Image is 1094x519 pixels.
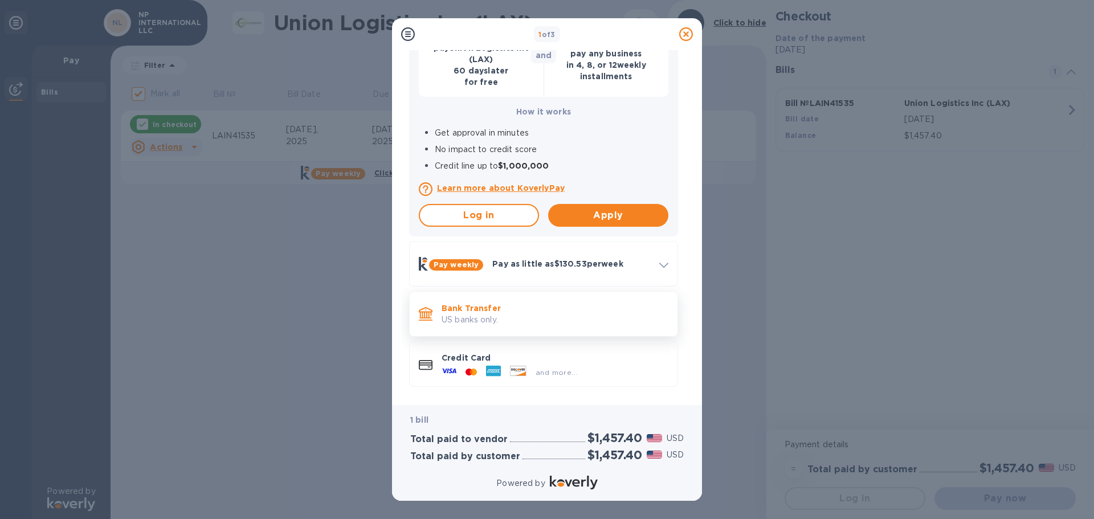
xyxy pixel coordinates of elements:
[647,451,662,459] img: USD
[410,451,520,462] h3: Total paid by customer
[587,431,642,445] h2: $1,457.40
[437,182,668,194] a: Learn more about KoverlyPay
[410,415,428,424] b: 1 bill
[492,258,650,269] p: Pay as little as $130.53 per week
[442,314,668,326] p: US banks only.
[536,50,552,61] p: and
[538,30,556,39] b: of 3
[419,204,539,227] button: Log in
[428,42,534,88] p: pay Union Logistics Inc (LAX) 60 days later for free
[516,107,571,116] b: How it works
[550,476,598,489] img: Logo
[557,209,659,222] span: Apply
[553,48,660,82] p: pay any business in 4 , 8 , or 12 weekly installments
[538,30,541,39] span: 1
[667,449,684,461] p: USD
[536,368,577,377] span: and more...
[435,144,668,156] p: No impact to credit score
[498,161,549,170] b: $1,000,000
[434,260,479,269] b: Pay weekly
[587,448,642,462] h2: $1,457.40
[410,434,508,445] h3: Total paid to vendor
[667,432,684,444] p: USD
[647,434,662,442] img: USD
[435,127,668,139] p: Get approval in minutes
[496,477,545,489] p: Powered by
[429,209,529,222] span: Log in
[435,160,668,172] p: Credit line up to
[548,204,668,227] button: Apply
[442,352,668,363] p: Credit Card
[442,303,668,314] p: Bank Transfer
